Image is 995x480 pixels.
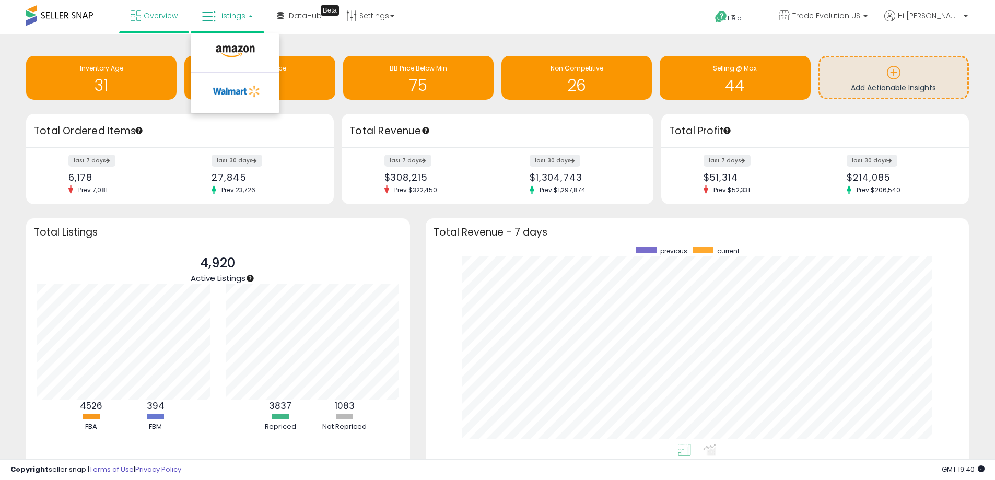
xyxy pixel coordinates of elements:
h3: Total Revenue [349,124,646,138]
label: last 30 days [212,155,262,167]
span: Needs to Reprice [233,64,286,73]
span: Hi [PERSON_NAME] [898,10,961,21]
div: Tooltip anchor [245,274,255,283]
a: Needs to Reprice 1977 [184,56,335,100]
h1: 31 [31,77,171,94]
span: Listings [218,10,245,21]
h3: Total Ordered Items [34,124,326,138]
div: $308,215 [384,172,490,183]
b: 1083 [335,400,355,412]
a: Non Competitive 26 [501,56,652,100]
span: Help [728,14,742,22]
label: last 30 days [530,155,580,167]
div: Repriced [249,422,312,432]
span: Prev: $322,450 [389,185,442,194]
h1: 44 [665,77,805,94]
span: Prev: $52,331 [708,185,755,194]
h3: Total Profit [669,124,961,138]
span: current [717,247,740,255]
span: BB Price Below Min [390,64,447,73]
span: Add Actionable Insights [851,83,936,93]
span: Selling @ Max [713,64,757,73]
div: Tooltip anchor [421,126,430,135]
p: 4,920 [191,253,245,273]
div: Tooltip anchor [134,126,144,135]
span: Prev: $1,297,874 [534,185,591,194]
div: FBM [124,422,187,432]
h1: 75 [348,77,488,94]
span: Overview [144,10,178,21]
span: DataHub [289,10,322,21]
span: Prev: 23,726 [216,185,261,194]
label: last 30 days [847,155,897,167]
div: Tooltip anchor [321,5,339,16]
h1: 26 [507,77,647,94]
b: 394 [147,400,165,412]
h3: Total Revenue - 7 days [434,228,961,236]
span: Inventory Age [80,64,123,73]
label: last 7 days [68,155,115,167]
b: 4526 [80,400,102,412]
a: Hi [PERSON_NAME] [884,10,968,34]
a: Add Actionable Insights [820,57,967,98]
div: $51,314 [704,172,807,183]
div: Tooltip anchor [722,126,732,135]
h3: Total Listings [34,228,402,236]
div: $1,304,743 [530,172,635,183]
a: Privacy Policy [135,464,181,474]
div: $214,085 [847,172,951,183]
a: BB Price Below Min 75 [343,56,494,100]
label: last 7 days [704,155,751,167]
div: Not Repriced [313,422,376,432]
a: Inventory Age 31 [26,56,177,100]
span: Trade Evolution US [792,10,860,21]
a: Selling @ Max 44 [660,56,810,100]
span: previous [660,247,687,255]
span: Prev: 7,081 [73,185,113,194]
div: FBA [60,422,123,432]
strong: Copyright [10,464,49,474]
a: Help [707,3,762,34]
h1: 1977 [190,77,330,94]
a: Terms of Use [89,464,134,474]
span: Non Competitive [551,64,603,73]
i: Get Help [715,10,728,24]
label: last 7 days [384,155,431,167]
span: 2025-09-8 19:40 GMT [942,464,985,474]
span: Active Listings [191,273,245,284]
div: 6,178 [68,172,172,183]
div: seller snap | | [10,465,181,475]
div: 27,845 [212,172,315,183]
span: Prev: $206,540 [851,185,906,194]
b: 3837 [269,400,291,412]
